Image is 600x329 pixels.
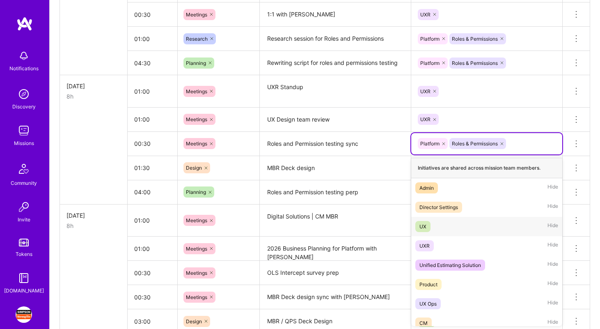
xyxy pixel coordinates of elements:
[547,240,558,251] span: Hide
[261,262,410,284] textarea: OLS Intercept survey prep
[186,246,207,252] span: Meetings
[128,108,177,130] input: HH:MM
[128,28,177,50] input: HH:MM
[66,221,121,230] div: 8h
[411,158,562,178] div: Initiatives are shared across mission team members.
[186,140,207,147] span: Meetings
[419,222,426,231] div: UX
[128,133,177,154] input: HH:MM
[186,12,207,18] span: Meetings
[186,36,208,42] span: Research
[261,157,410,179] textarea: MBR Deck design
[261,52,410,74] textarea: Rewriting script for roles and permissions testing
[186,217,207,223] span: Meetings
[66,211,121,220] div: [DATE]
[186,88,207,94] span: Meetings
[16,122,32,139] img: teamwork
[547,221,558,232] span: Hide
[452,140,498,147] span: Roles & Permissions
[11,179,37,187] div: Community
[420,12,431,18] span: UXR
[18,215,30,224] div: Invite
[419,203,458,212] div: Director Settings
[419,184,434,192] div: Admin
[186,270,207,276] span: Meetings
[261,181,410,204] textarea: Roles and Permission testing perp
[16,86,32,102] img: discovery
[128,4,177,25] input: HH:MM
[547,260,558,271] span: Hide
[452,60,498,66] span: Roles & Permissions
[16,270,32,286] img: guide book
[128,81,177,102] input: HH:MM
[19,239,29,246] img: tokens
[419,280,437,289] div: Product
[547,279,558,290] span: Hide
[420,116,431,122] span: UXR
[128,52,177,74] input: HH:MM
[186,165,202,171] span: Design
[186,318,202,324] span: Design
[128,262,177,284] input: HH:MM
[261,3,410,26] textarea: 1:1 with [PERSON_NAME]
[419,261,481,269] div: Unified Estimating Solution
[420,36,440,42] span: Platform
[128,157,177,179] input: HH:MM
[4,286,44,295] div: [DOMAIN_NAME]
[128,209,177,231] input: HH:MM
[547,202,558,213] span: Hide
[420,60,440,66] span: Platform
[186,189,206,195] span: Planning
[261,133,410,155] textarea: Roles and Permission testing sync
[14,306,34,323] a: Simpson Strong-Tie: General Design
[16,48,32,64] img: bell
[186,116,207,122] span: Meetings
[261,286,410,308] textarea: MBR Deck design sync with [PERSON_NAME]
[420,88,431,94] span: UXR
[261,76,410,107] textarea: UXR Standup
[9,64,39,73] div: Notifications
[14,159,34,179] img: Community
[66,92,121,101] div: 8h
[128,238,177,260] input: HH:MM
[16,16,33,31] img: logo
[261,205,410,236] textarea: Digital Solutions | CM MBR
[419,242,430,250] div: UXR
[547,317,558,329] span: Hide
[66,82,121,90] div: [DATE]
[452,36,498,42] span: Roles & Permissions
[16,250,32,258] div: Tokens
[16,199,32,215] img: Invite
[128,181,177,203] input: HH:MM
[420,140,440,147] span: Platform
[419,299,437,308] div: UX Ops
[547,298,558,309] span: Hide
[128,286,177,308] input: HH:MM
[12,102,36,111] div: Discovery
[14,139,34,147] div: Missions
[419,319,428,327] div: CM
[16,306,32,323] img: Simpson Strong-Tie: General Design
[186,60,206,66] span: Planning
[261,108,410,131] textarea: UX Design team review
[547,182,558,193] span: Hide
[261,28,410,50] textarea: Research session for Roles and Permissions
[186,294,207,300] span: Meetings
[261,237,410,260] textarea: 2026 Business Planning for Platform with [PERSON_NAME]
